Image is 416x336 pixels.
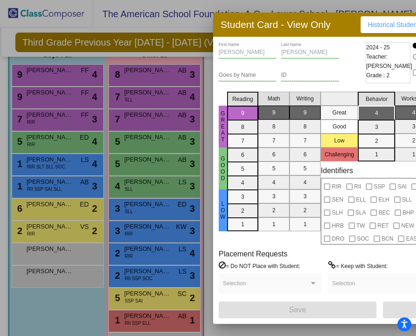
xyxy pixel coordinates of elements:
span: SAI [397,181,406,192]
h3: Student Card - View Only [221,19,331,30]
span: Good [219,155,227,181]
span: NEW [401,220,414,231]
span: SLA [356,207,366,218]
span: DRO [332,233,344,244]
span: Grade : 2 [366,71,389,80]
span: SOC [357,233,369,244]
span: Great [219,110,227,143]
span: ELL [356,194,366,205]
span: RIR [332,181,342,192]
span: 2024 - 25 [366,43,390,52]
span: BCN [382,233,393,244]
input: goes by name [219,72,276,79]
label: Identifiers [321,166,353,175]
span: RII [354,181,361,192]
label: = Do NOT Place with Student: [219,261,300,270]
span: Low [219,201,227,220]
span: Teacher: [PERSON_NAME] [366,52,412,71]
span: SLL [402,194,412,205]
span: TW [356,220,365,231]
label: = Keep with Student: [328,261,388,270]
span: Save [289,306,306,314]
button: Save [219,302,376,318]
span: SSP [374,181,385,192]
span: HRB [332,220,343,231]
span: SEN [332,194,343,205]
span: BHP [403,207,414,218]
span: RET [377,220,389,231]
span: ELH [378,194,389,205]
span: SLH [332,207,342,218]
label: Placement Requests [219,249,288,258]
span: BEC [378,207,390,218]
